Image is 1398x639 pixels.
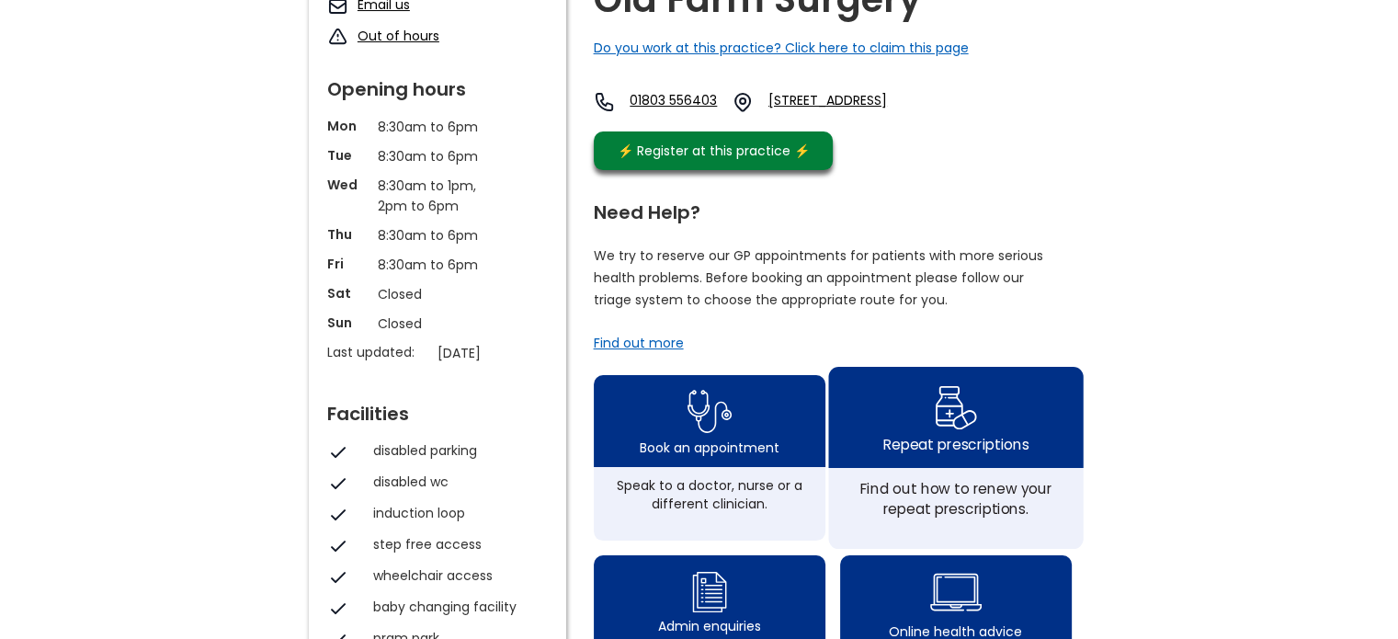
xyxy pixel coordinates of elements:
p: Thu [327,225,369,244]
img: practice location icon [732,91,754,113]
p: [DATE] [438,343,557,363]
div: Need Help? [594,194,1072,222]
div: step free access [373,535,539,553]
a: Out of hours [358,27,439,45]
p: 8:30am to 6pm [378,146,497,166]
div: ⚡️ Register at this practice ⚡️ [608,141,820,161]
p: 8:30am to 6pm [378,225,497,245]
p: Last updated: [327,343,428,361]
div: Find out how to renew your repeat prescriptions. [838,478,1073,519]
a: book appointment icon Book an appointmentSpeak to a doctor, nurse or a different clinician. [594,375,825,541]
a: ⚡️ Register at this practice ⚡️ [594,131,833,170]
p: Wed [327,176,369,194]
img: admin enquiry icon [689,567,730,617]
div: Repeat prescriptions [882,434,1028,454]
div: induction loop [373,504,539,522]
p: Sat [327,284,369,302]
p: 8:30am to 6pm [378,117,497,137]
p: Closed [378,284,497,304]
div: Opening hours [327,71,548,98]
a: [STREET_ADDRESS] [768,91,943,113]
img: health advice icon [930,562,982,622]
img: telephone icon [594,91,616,113]
a: Do you work at this practice? Click here to claim this page [594,39,969,57]
a: Find out more [594,334,684,352]
div: Speak to a doctor, nurse or a different clinician. [603,476,816,513]
p: Sun [327,314,369,332]
img: book appointment icon [688,384,732,439]
p: Tue [327,146,369,165]
div: Admin enquiries [658,617,761,635]
p: Closed [378,314,497,334]
p: Fri [327,255,369,273]
p: 8:30am to 1pm, 2pm to 6pm [378,176,497,216]
p: 8:30am to 6pm [378,255,497,275]
p: Mon [327,117,369,135]
a: repeat prescription iconRepeat prescriptionsFind out how to renew your repeat prescriptions. [828,367,1083,549]
div: disabled wc [373,473,539,491]
img: exclamation icon [327,27,348,48]
p: We try to reserve our GP appointments for patients with more serious health problems. Before book... [594,245,1044,311]
div: baby changing facility [373,598,539,616]
img: repeat prescription icon [934,381,977,434]
a: 01803 556403 [630,91,717,113]
div: wheelchair access [373,566,539,585]
div: Facilities [327,395,548,423]
div: disabled parking [373,441,539,460]
div: Book an appointment [640,439,779,457]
